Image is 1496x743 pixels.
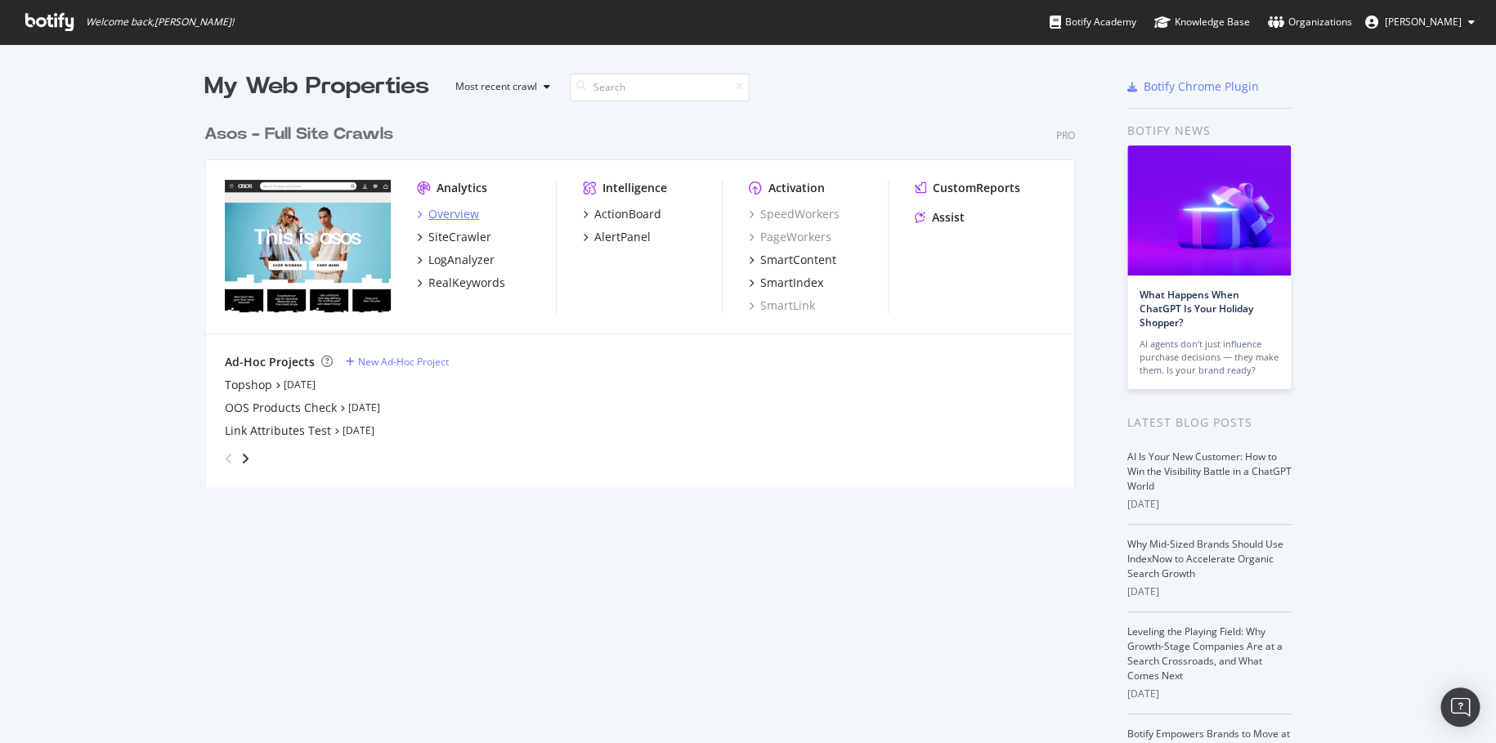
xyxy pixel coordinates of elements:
[1385,15,1462,29] span: Richard Lawther
[437,180,487,196] div: Analytics
[932,209,965,226] div: Assist
[1352,9,1488,35] button: [PERSON_NAME]
[583,229,651,245] a: AlertPanel
[417,252,495,268] a: LogAnalyzer
[749,252,836,268] a: SmartContent
[348,401,380,414] a: [DATE]
[428,252,495,268] div: LogAnalyzer
[225,354,315,370] div: Ad-Hoc Projects
[1127,145,1291,275] img: What Happens When ChatGPT Is Your Holiday Shopper?
[204,123,393,146] div: Asos - Full Site Crawls
[1140,338,1279,377] div: AI agents don’t just influence purchase decisions — they make them. Is your brand ready?
[1056,128,1075,142] div: Pro
[1144,78,1259,95] div: Botify Chrome Plugin
[225,377,272,393] a: Topshop
[225,423,331,439] a: Link Attributes Test
[86,16,234,29] span: Welcome back, [PERSON_NAME] !
[218,445,240,472] div: angle-left
[760,252,836,268] div: SmartContent
[749,229,831,245] a: PageWorkers
[749,275,823,291] a: SmartIndex
[417,275,505,291] a: RealKeywords
[749,206,840,222] a: SpeedWorkers
[204,70,429,103] div: My Web Properties
[1268,14,1352,30] div: Organizations
[583,206,661,222] a: ActionBoard
[749,298,815,314] a: SmartLink
[204,123,400,146] a: Asos - Full Site Crawls
[1127,78,1259,95] a: Botify Chrome Plugin
[602,180,667,196] div: Intelligence
[768,180,825,196] div: Activation
[225,400,337,416] a: OOS Products Check
[1127,497,1292,512] div: [DATE]
[1127,624,1283,683] a: Leveling the Playing Field: Why Growth-Stage Companies Are at a Search Crossroads, and What Comes...
[204,103,1088,487] div: grid
[570,73,750,101] input: Search
[455,82,537,92] div: Most recent crawl
[358,355,449,369] div: New Ad-Hoc Project
[933,180,1020,196] div: CustomReports
[1127,687,1292,701] div: [DATE]
[760,275,823,291] div: SmartIndex
[1050,14,1136,30] div: Botify Academy
[428,275,505,291] div: RealKeywords
[343,423,374,437] a: [DATE]
[915,180,1020,196] a: CustomReports
[225,180,391,312] img: www.asos.com
[594,229,651,245] div: AlertPanel
[1127,537,1283,580] a: Why Mid-Sized Brands Should Use IndexNow to Accelerate Organic Search Growth
[915,209,965,226] a: Assist
[284,378,316,392] a: [DATE]
[1140,288,1253,329] a: What Happens When ChatGPT Is Your Holiday Shopper?
[1440,687,1480,727] div: Open Intercom Messenger
[442,74,557,100] button: Most recent crawl
[417,229,491,245] a: SiteCrawler
[1127,450,1292,493] a: AI Is Your New Customer: How to Win the Visibility Battle in a ChatGPT World
[428,229,491,245] div: SiteCrawler
[1127,414,1292,432] div: Latest Blog Posts
[1154,14,1250,30] div: Knowledge Base
[428,206,479,222] div: Overview
[1127,122,1292,140] div: Botify news
[594,206,661,222] div: ActionBoard
[346,355,449,369] a: New Ad-Hoc Project
[1127,584,1292,599] div: [DATE]
[417,206,479,222] a: Overview
[240,450,251,467] div: angle-right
